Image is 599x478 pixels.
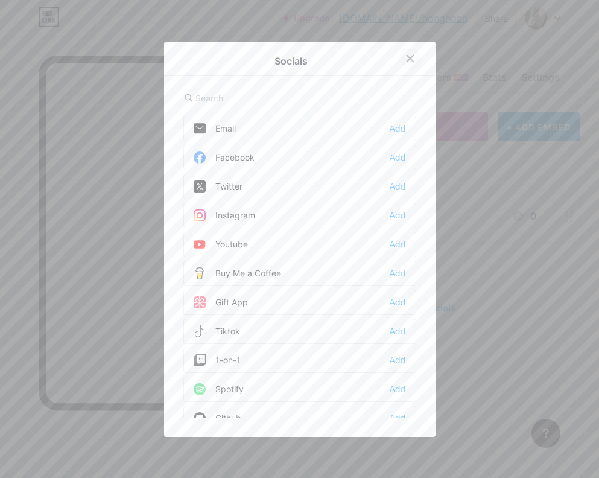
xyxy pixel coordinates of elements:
div: Add [389,267,405,279]
div: Add [389,383,405,395]
div: Add [389,354,405,366]
div: Email [194,123,236,135]
div: Tiktok [194,325,240,337]
div: Instagram [194,209,255,221]
input: Search [195,92,329,104]
div: Add [389,238,405,250]
div: Spotify [194,383,244,395]
div: Add [389,151,405,164]
div: Add [389,325,405,337]
div: Socials [274,54,308,68]
div: Add [389,180,405,193]
div: Github [194,412,241,424]
div: Add [389,412,405,424]
div: Facebook [194,151,255,164]
div: Buy Me a Coffee [194,267,281,279]
div: Add [389,209,405,221]
div: Add [389,296,405,308]
div: Gift App [194,296,248,308]
div: 1-on-1 [194,354,241,366]
div: Add [389,123,405,135]
div: Youtube [194,238,248,250]
div: Twitter [194,180,242,193]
